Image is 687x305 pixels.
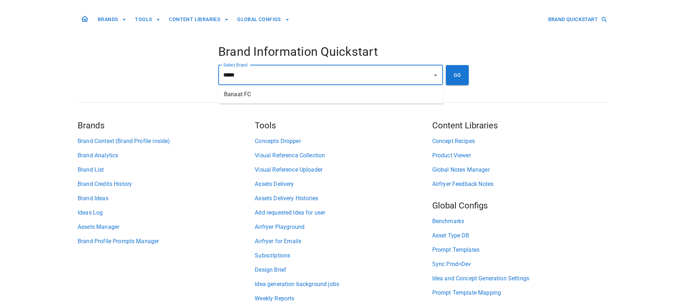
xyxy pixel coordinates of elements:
a: Subscriptions [255,251,432,260]
a: Ideas Log [78,208,255,217]
a: Benchmarks [432,217,609,226]
button: CONTENT LIBRARIES [166,13,232,26]
a: Brand List [78,166,255,174]
label: Select Brand [223,62,248,68]
a: Assets Delivery Histories [255,194,432,203]
a: Brand Ideas [78,194,255,203]
h5: Brands [78,120,255,131]
button: Close [430,70,440,80]
a: Idea and Concept Generation Settings [432,274,609,283]
h4: Brand Information Quickstart [218,44,469,59]
button: GO [446,65,469,85]
a: Airfryer Playground [255,223,432,231]
a: Add requested Idea for user [255,208,432,217]
a: Product Viewer [432,151,609,160]
a: Concepts Dropper [255,137,432,146]
h5: Content Libraries [432,120,609,131]
a: Design Brief [255,266,432,274]
a: Asset Type DB [432,231,609,240]
a: Airfryer for Emails [255,237,432,246]
a: Sync Prod>Dev [432,260,609,269]
a: Visual Reference Collection [255,151,432,160]
h5: Tools [255,120,432,131]
a: Brand Credits History [78,180,255,188]
a: Prompt Templates [432,246,609,254]
a: Assets Delivery [255,180,432,188]
a: Global Notes Manager [432,166,609,174]
button: BRAND QUICKSTART [545,13,609,26]
a: Prompt Template Mapping [432,289,609,297]
a: Assets Manager [78,223,255,231]
button: GLOBAL CONFIGS [234,13,292,26]
a: Weekly Reports [255,294,432,303]
li: Banaat FC [218,88,443,101]
button: TOOLS [132,13,163,26]
button: BRANDS [95,13,129,26]
a: Idea generation background jobs [255,280,432,289]
a: Brand Analytics [78,151,255,160]
a: Brand Profile Prompts Manager [78,237,255,246]
h5: Global Configs [432,200,609,211]
a: Airfryer Feedback Notes [432,180,609,188]
a: Visual Reference Uploader [255,166,432,174]
a: Concept Recipes [432,137,609,146]
a: Brand Context (Brand Profile inside) [78,137,255,146]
